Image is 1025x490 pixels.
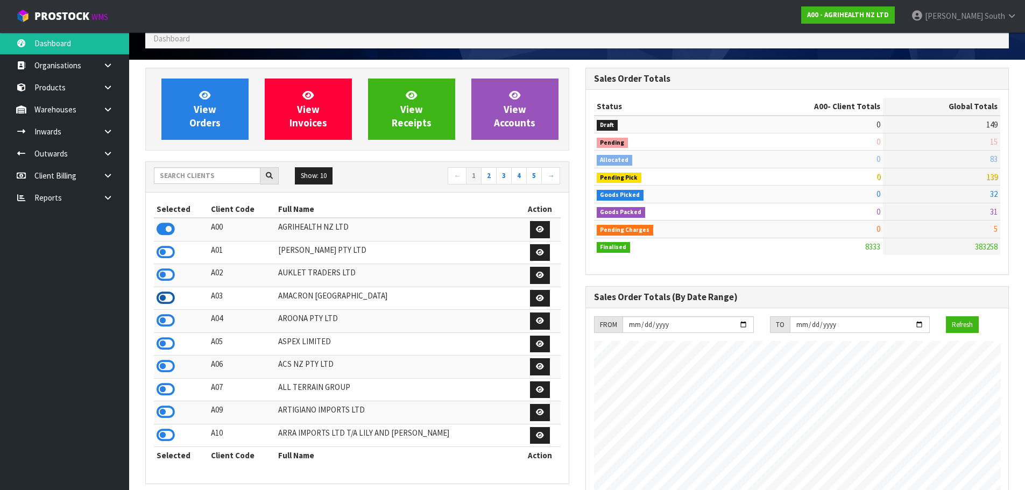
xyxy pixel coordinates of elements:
[494,89,535,129] span: View Accounts
[990,189,998,199] span: 32
[594,292,1001,302] h3: Sales Order Totals (By Date Range)
[986,119,998,130] span: 149
[597,225,654,236] span: Pending Charges
[807,10,889,19] strong: A00 - AGRIHEALTH NZ LTD
[496,167,512,184] a: 3
[597,190,644,201] span: Goods Picked
[265,79,352,140] a: ViewInvoices
[466,167,482,184] a: 1
[34,9,89,23] span: ProStock
[471,79,559,140] a: ViewAccounts
[275,401,519,424] td: ARTIGIANO IMPORTS LTD
[597,138,628,148] span: Pending
[728,98,883,115] th: - Client Totals
[975,242,998,252] span: 383258
[876,119,880,130] span: 0
[91,12,108,22] small: WMS
[594,74,1001,84] h3: Sales Order Totals
[289,89,327,129] span: View Invoices
[154,447,208,464] th: Selected
[994,224,998,234] span: 5
[520,447,561,464] th: Action
[275,218,519,241] td: AGRIHEALTH NZ LTD
[189,89,221,129] span: View Orders
[275,332,519,356] td: ASPEX LIMITED
[368,79,455,140] a: ViewReceipts
[16,9,30,23] img: cube-alt.png
[154,201,208,218] th: Selected
[275,241,519,264] td: [PERSON_NAME] PTY LTD
[876,137,880,147] span: 0
[597,120,618,131] span: Draft
[990,137,998,147] span: 15
[986,172,998,182] span: 139
[541,167,560,184] a: →
[208,241,276,264] td: A01
[208,201,276,218] th: Client Code
[946,316,979,333] button: Refresh
[481,167,497,184] a: 2
[883,98,1000,115] th: Global Totals
[392,89,432,129] span: View Receipts
[208,332,276,356] td: A05
[161,79,249,140] a: ViewOrders
[876,172,880,182] span: 0
[295,167,333,184] button: Show: 10
[597,155,633,166] span: Allocated
[448,167,466,184] a: ←
[865,242,880,252] span: 8333
[876,154,880,164] span: 0
[597,242,631,253] span: Finalised
[594,316,623,333] div: FROM
[597,173,642,183] span: Pending Pick
[990,154,998,164] span: 83
[154,167,260,184] input: Search clients
[801,6,895,24] a: A00 - AGRIHEALTH NZ LTD
[275,287,519,310] td: AMACRON [GEOGRAPHIC_DATA]
[526,167,542,184] a: 5
[208,447,276,464] th: Client Code
[985,11,1005,21] span: South
[153,33,190,44] span: Dashboard
[208,287,276,310] td: A03
[876,189,880,199] span: 0
[208,378,276,401] td: A07
[520,201,561,218] th: Action
[208,310,276,333] td: A04
[365,167,561,186] nav: Page navigation
[208,218,276,241] td: A00
[208,401,276,424] td: A09
[208,356,276,379] td: A06
[275,424,519,447] td: ARRA IMPORTS LTD T/A LILY AND [PERSON_NAME]
[275,356,519,379] td: ACS NZ PTY LTD
[594,98,729,115] th: Status
[275,310,519,333] td: AROONA PTY LTD
[770,316,790,333] div: TO
[275,264,519,287] td: AUKLET TRADERS LTD
[208,264,276,287] td: A02
[990,207,998,217] span: 31
[876,207,880,217] span: 0
[925,11,983,21] span: [PERSON_NAME]
[275,447,519,464] th: Full Name
[511,167,527,184] a: 4
[275,378,519,401] td: ALL TERRAIN GROUP
[275,201,519,218] th: Full Name
[814,101,828,111] span: A00
[876,224,880,234] span: 0
[208,424,276,447] td: A10
[597,207,646,218] span: Goods Packed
